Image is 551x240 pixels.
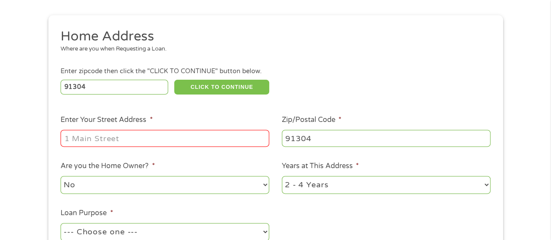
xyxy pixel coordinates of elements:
[61,209,113,218] label: Loan Purpose
[61,80,168,95] input: Enter Zipcode (e.g 01510)
[61,45,484,54] div: Where are you when Requesting a Loan.
[61,67,490,76] div: Enter zipcode then click the "CLICK TO CONTINUE" button below.
[282,162,359,171] label: Years at This Address
[282,115,341,125] label: Zip/Postal Code
[61,28,484,45] h2: Home Address
[61,115,152,125] label: Enter Your Street Address
[61,162,155,171] label: Are you the Home Owner?
[174,80,269,95] button: CLICK TO CONTINUE
[61,130,269,146] input: 1 Main Street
